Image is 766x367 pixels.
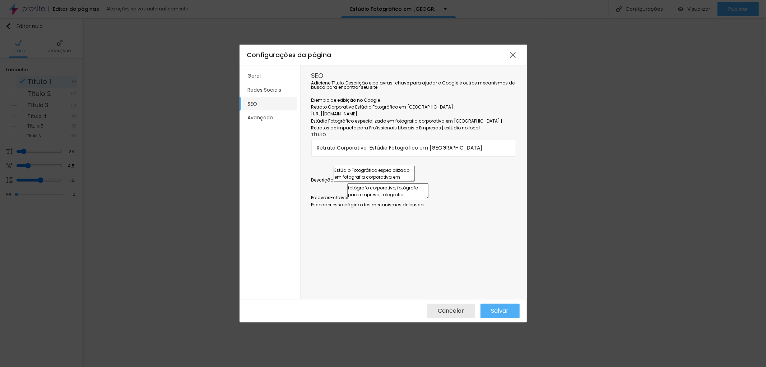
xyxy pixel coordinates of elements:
[248,114,273,121] font: Avançado
[311,118,502,131] font: Estúdio Fotográfico especializado em fotografia corporativa em [GEOGRAPHIC_DATA] | Retratos de im...
[427,304,475,318] button: Cancelar
[438,307,464,315] font: Cancelar
[491,307,509,315] font: Salvar
[311,111,358,117] font: [URL][DOMAIN_NAME]
[248,72,261,79] font: Geral
[311,177,334,183] font: Descrição
[248,100,257,107] font: SEO
[347,183,428,199] textarea: fotógrafo corporativo, fotógrafo para empresa, fotografia empresarial em [GEOGRAPHIC_DATA] , Retr...
[334,166,415,182] textarea: Estúdio Fotográfico especializado em fotografia corporativa em [GEOGRAPHIC_DATA] | Retratos de im...
[311,104,454,110] font: Retrato Corporativo Estúdio Fotográfico em [GEOGRAPHIC_DATA]
[248,86,282,93] font: Redes Sociais
[311,132,326,138] font: Título
[247,51,331,59] font: Configurações da página
[311,71,324,80] font: SEO
[311,97,380,103] font: Exemplo de exibição no Google
[311,80,515,90] font: Adicione Título, Descrição e palavras-chave para ajudar o Google e outros mecanismos de busca par...
[311,194,347,201] font: Palavras-chave
[311,202,424,208] font: Esconder essa página dos mecanismos de busca
[481,304,520,318] button: Salvar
